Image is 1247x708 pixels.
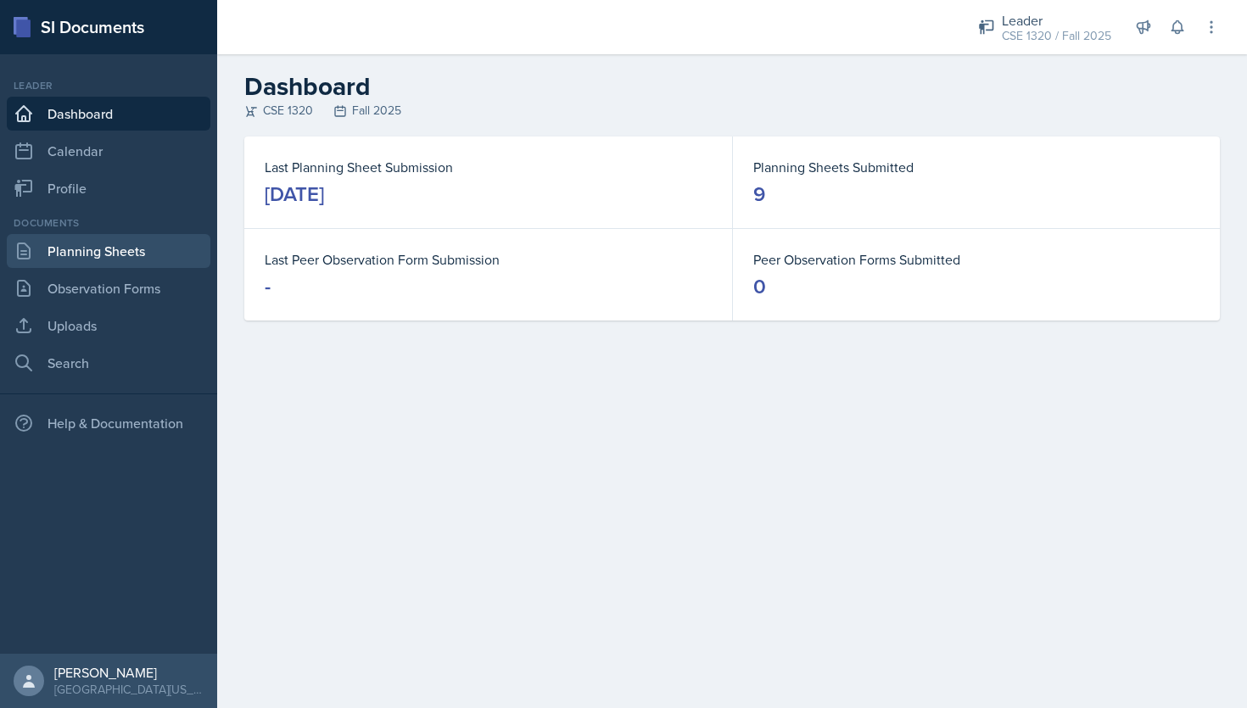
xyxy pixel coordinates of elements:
[244,102,1220,120] div: CSE 1320 Fall 2025
[265,181,324,208] div: [DATE]
[265,273,271,300] div: -
[753,273,766,300] div: 0
[7,97,210,131] a: Dashboard
[753,181,765,208] div: 9
[54,681,204,698] div: [GEOGRAPHIC_DATA][US_STATE]
[7,271,210,305] a: Observation Forms
[7,171,210,205] a: Profile
[54,664,204,681] div: [PERSON_NAME]
[1002,10,1111,31] div: Leader
[753,157,1199,177] dt: Planning Sheets Submitted
[265,249,712,270] dt: Last Peer Observation Form Submission
[7,78,210,93] div: Leader
[7,406,210,440] div: Help & Documentation
[7,215,210,231] div: Documents
[7,234,210,268] a: Planning Sheets
[7,134,210,168] a: Calendar
[244,71,1220,102] h2: Dashboard
[753,249,1199,270] dt: Peer Observation Forms Submitted
[265,157,712,177] dt: Last Planning Sheet Submission
[7,309,210,343] a: Uploads
[7,346,210,380] a: Search
[1002,27,1111,45] div: CSE 1320 / Fall 2025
